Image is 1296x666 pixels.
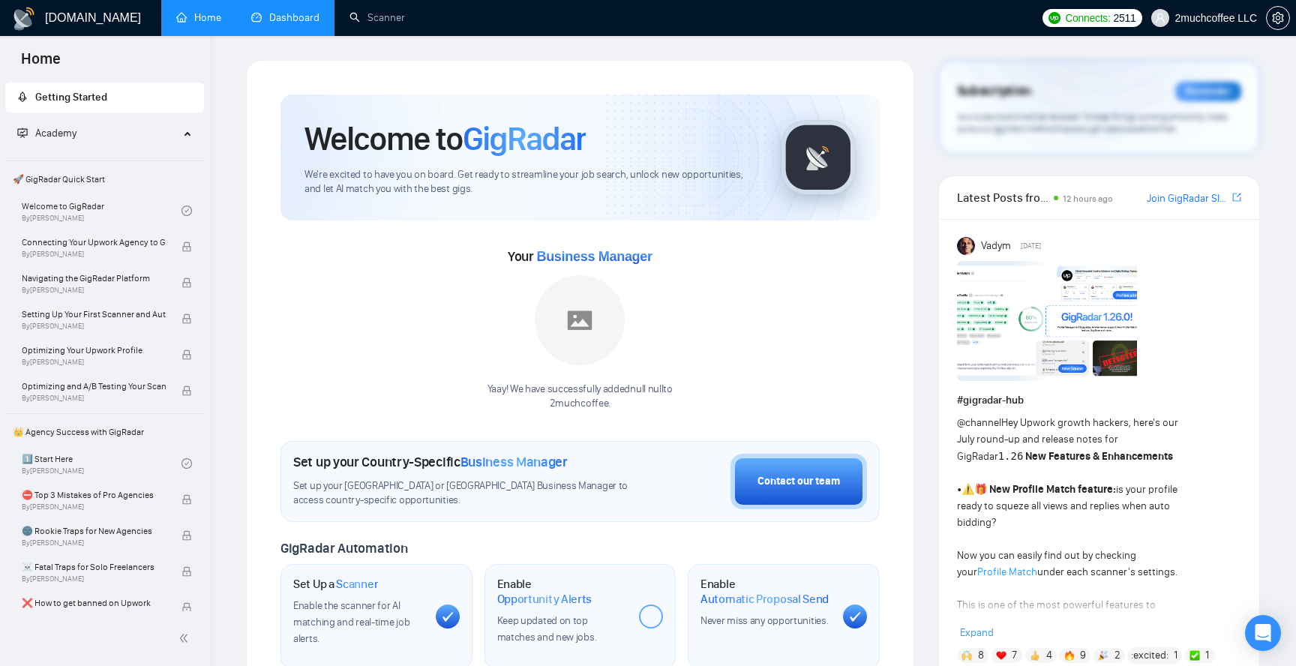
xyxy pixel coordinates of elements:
span: [DATE] [1021,239,1041,253]
button: setting [1266,6,1290,30]
img: 👍 [1030,650,1040,661]
span: Getting Started [35,91,107,103]
div: Reminder [1175,82,1241,101]
span: @channel [957,416,1001,429]
span: Connects: [1065,10,1110,26]
span: We're excited to have you on board. Get ready to streamline your job search, unlock new opportuni... [304,168,757,196]
p: 2muchcoffee . [487,397,673,411]
img: F09AC4U7ATU-image.png [957,261,1137,381]
span: Subscription [957,79,1031,104]
span: Opportunity Alerts [497,592,592,607]
img: ✅ [1189,650,1200,661]
span: lock [181,349,192,360]
span: GigRadar Automation [280,540,407,556]
span: By [PERSON_NAME] [22,358,166,367]
a: 1️⃣ Start HereBy[PERSON_NAME] [22,447,181,480]
span: Optimizing and A/B Testing Your Scanner for Better Results [22,379,166,394]
span: 12 hours ago [1063,193,1113,204]
span: 1 [1205,648,1209,663]
h1: Welcome to [304,118,586,159]
span: lock [181,277,192,288]
a: setting [1266,12,1290,24]
span: Setting Up Your First Scanner and Auto-Bidder [22,307,166,322]
span: GigRadar [463,118,586,159]
span: Your [508,248,652,265]
span: Keep updated on top matches and new jobs. [497,614,597,643]
span: ⚠️ [961,483,974,496]
span: lock [181,566,192,577]
span: Business Manager [460,454,568,470]
span: user [1155,13,1165,23]
h1: Enable [700,577,831,606]
span: lock [181,241,192,252]
span: Automatic Proposal Send [700,592,829,607]
span: 🚀 GigRadar Quick Start [7,164,202,194]
span: 4 [1046,648,1052,663]
a: homeHome [176,11,221,24]
span: fund-projection-screen [17,127,28,138]
img: upwork-logo.png [1048,12,1060,24]
span: Academy [17,127,76,139]
span: 1 [1174,648,1177,663]
a: Profile Match [977,565,1037,578]
img: placeholder.png [535,275,625,365]
span: 👑 Agency Success with GigRadar [7,417,202,447]
div: Yaay! We have successfully added null null to [487,382,673,411]
span: ⛔ Top 3 Mistakes of Pro Agencies [22,487,166,502]
img: logo [12,7,36,31]
span: By [PERSON_NAME] [22,538,166,547]
img: gigradar-logo.png [781,120,856,195]
strong: New Profile Match feature: [989,483,1116,496]
span: By [PERSON_NAME] [22,286,166,295]
span: lock [181,602,192,613]
span: 2 [1114,648,1120,663]
span: Optimizing Your Upwork Profile [22,343,166,358]
span: 2511 [1114,10,1136,26]
span: lock [181,385,192,396]
span: :excited: [1131,647,1168,664]
span: export [1232,191,1241,203]
span: By [PERSON_NAME] [22,610,166,619]
span: lock [181,494,192,505]
strong: New Features & Enhancements [1025,450,1173,463]
a: dashboardDashboard [251,11,319,24]
img: ❤️ [996,650,1006,661]
span: Latest Posts from the GigRadar Community [957,188,1049,207]
h1: Set up your Country-Specific [293,454,568,470]
img: 🎉 [1098,650,1108,661]
span: Never miss any opportunities. [700,614,828,627]
h1: Enable [497,577,628,606]
span: By [PERSON_NAME] [22,322,166,331]
div: Open Intercom Messenger [1245,615,1281,651]
span: Business Manager [536,249,652,264]
span: check-circle [181,205,192,216]
span: 7 [1012,648,1017,663]
span: By [PERSON_NAME] [22,574,166,583]
span: lock [181,313,192,324]
span: ☠️ Fatal Traps for Solo Freelancers [22,559,166,574]
a: Welcome to GigRadarBy[PERSON_NAME] [22,194,181,227]
span: By [PERSON_NAME] [22,394,166,403]
span: double-left [178,631,193,646]
img: 🙌 [961,650,972,661]
span: Scanner [336,577,378,592]
button: Contact our team [730,454,867,509]
span: Connecting Your Upwork Agency to GigRadar [22,235,166,250]
span: Vadym [981,238,1011,254]
h1: # gigradar-hub [957,392,1241,409]
a: Join GigRadar Slack Community [1147,190,1229,207]
a: export [1232,190,1241,205]
span: setting [1267,12,1289,24]
div: Contact our team [757,473,840,490]
span: By [PERSON_NAME] [22,250,166,259]
span: lock [181,530,192,541]
span: check-circle [181,458,192,469]
img: 🔥 [1064,650,1075,661]
span: Enable the scanner for AI matching and real-time job alerts. [293,599,409,645]
code: 1.26 [998,450,1024,462]
h1: Set Up a [293,577,378,592]
span: 🌚 Rookie Traps for New Agencies [22,523,166,538]
span: rocket [17,91,28,102]
li: Getting Started [5,82,204,112]
span: 8 [978,648,984,663]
